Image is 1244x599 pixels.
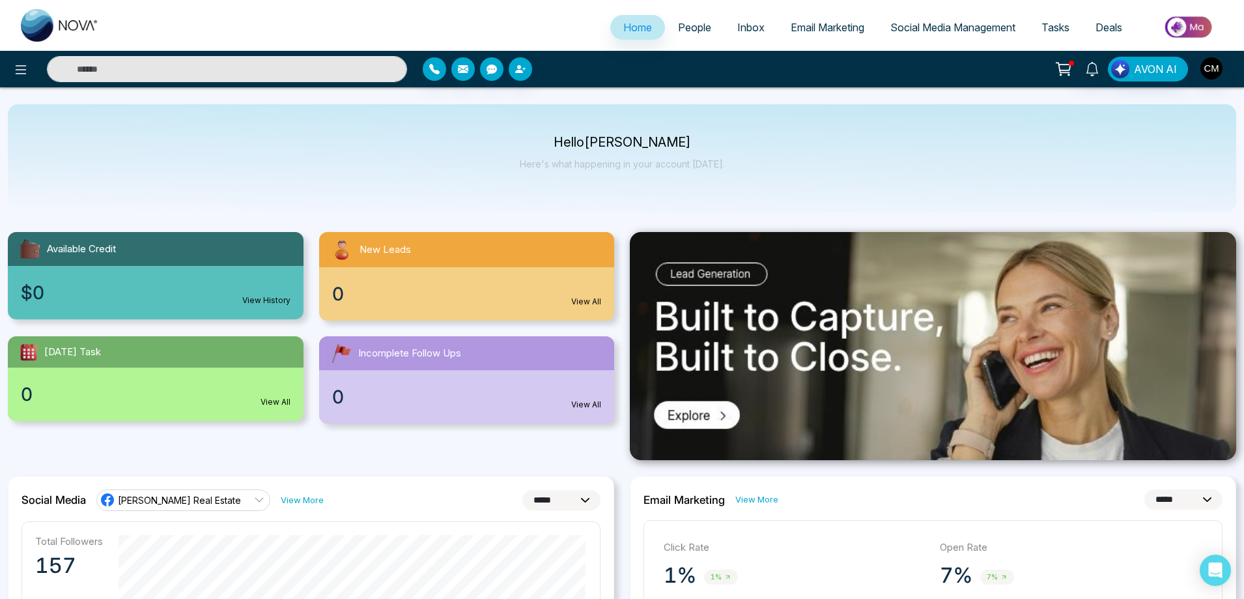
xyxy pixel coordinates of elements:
[678,21,711,34] span: People
[21,381,33,408] span: 0
[791,21,864,34] span: Email Marketing
[1028,15,1082,40] a: Tasks
[21,279,44,306] span: $0
[664,562,696,589] p: 1%
[18,237,42,261] img: availableCredit.svg
[1142,12,1236,42] img: Market-place.gif
[704,570,738,585] span: 1%
[980,570,1014,585] span: 7%
[311,336,623,424] a: Incomplete Follow Ups0View All
[35,553,103,579] p: 157
[877,15,1028,40] a: Social Media Management
[737,21,765,34] span: Inbox
[330,342,353,365] img: followUps.svg
[630,232,1236,460] img: .
[358,346,461,361] span: Incomplete Follow Ups
[1200,555,1231,586] div: Open Intercom Messenger
[890,21,1015,34] span: Social Media Management
[778,15,877,40] a: Email Marketing
[1096,21,1122,34] span: Deals
[520,158,725,169] p: Here's what happening in your account [DATE].
[571,399,601,411] a: View All
[35,535,103,548] p: Total Followers
[940,540,1203,555] p: Open Rate
[520,137,725,148] p: Hello [PERSON_NAME]
[21,493,86,506] h2: Social Media
[940,562,972,589] p: 7%
[18,342,39,362] img: todayTask.svg
[610,15,665,40] a: Home
[664,540,927,555] p: Click Rate
[1108,57,1188,81] button: AVON AI
[44,345,101,360] span: [DATE] Task
[724,15,778,40] a: Inbox
[311,232,623,321] a: New Leads0View All
[665,15,724,40] a: People
[21,9,99,42] img: Nova CRM Logo
[332,280,344,308] span: 0
[735,493,778,506] a: View More
[261,396,290,408] a: View All
[643,493,725,506] h2: Email Marketing
[330,237,354,262] img: newLeads.svg
[623,21,652,34] span: Home
[332,383,344,411] span: 0
[1111,60,1129,78] img: Lead Flow
[360,242,411,257] span: New Leads
[1041,21,1069,34] span: Tasks
[281,494,324,506] a: View More
[1082,15,1135,40] a: Deals
[242,295,290,306] a: View History
[118,494,241,506] span: [PERSON_NAME] Real Estate
[1200,57,1223,80] img: User Avatar
[47,242,116,257] span: Available Credit
[1134,61,1177,77] span: AVON AI
[571,296,601,308] a: View All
